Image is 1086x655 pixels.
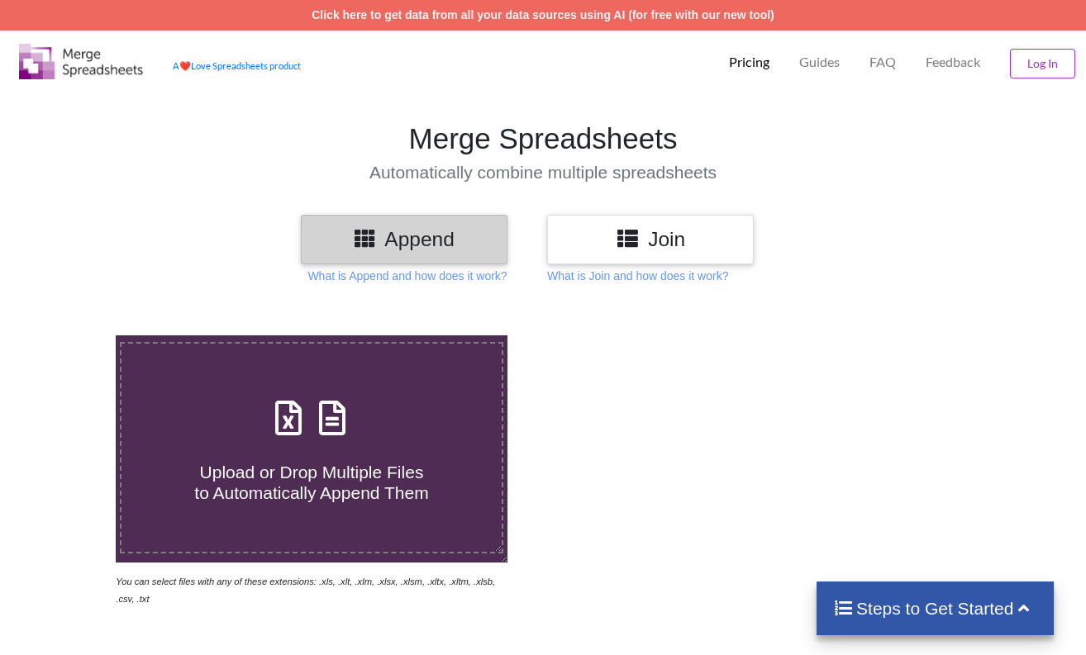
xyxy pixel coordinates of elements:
p: Pricing [729,54,769,71]
img: Logo.png [19,44,143,79]
h3: Append [313,227,495,251]
p: What is Append and how does it work? [307,268,507,284]
button: Log In [1010,49,1075,78]
p: Guides [799,54,840,71]
span: Upload or Drop Multiple Files to Automatically Append Them [194,463,428,502]
h3: Join [560,227,741,251]
a: Click here to get data from all your data sources using AI (for free with our new tool) [312,8,774,21]
i: You can select files with any of these extensions: .xls, .xlt, .xlm, .xlsx, .xlsm, .xltx, .xltm, ... [116,577,495,604]
span: Feedback [926,55,980,69]
p: FAQ [869,54,896,71]
p: What is Join and how does it work? [547,268,728,284]
span: heart [179,60,191,71]
a: AheartLove Spreadsheets product [173,60,301,71]
h4: Steps to Get Started [833,598,1037,619]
